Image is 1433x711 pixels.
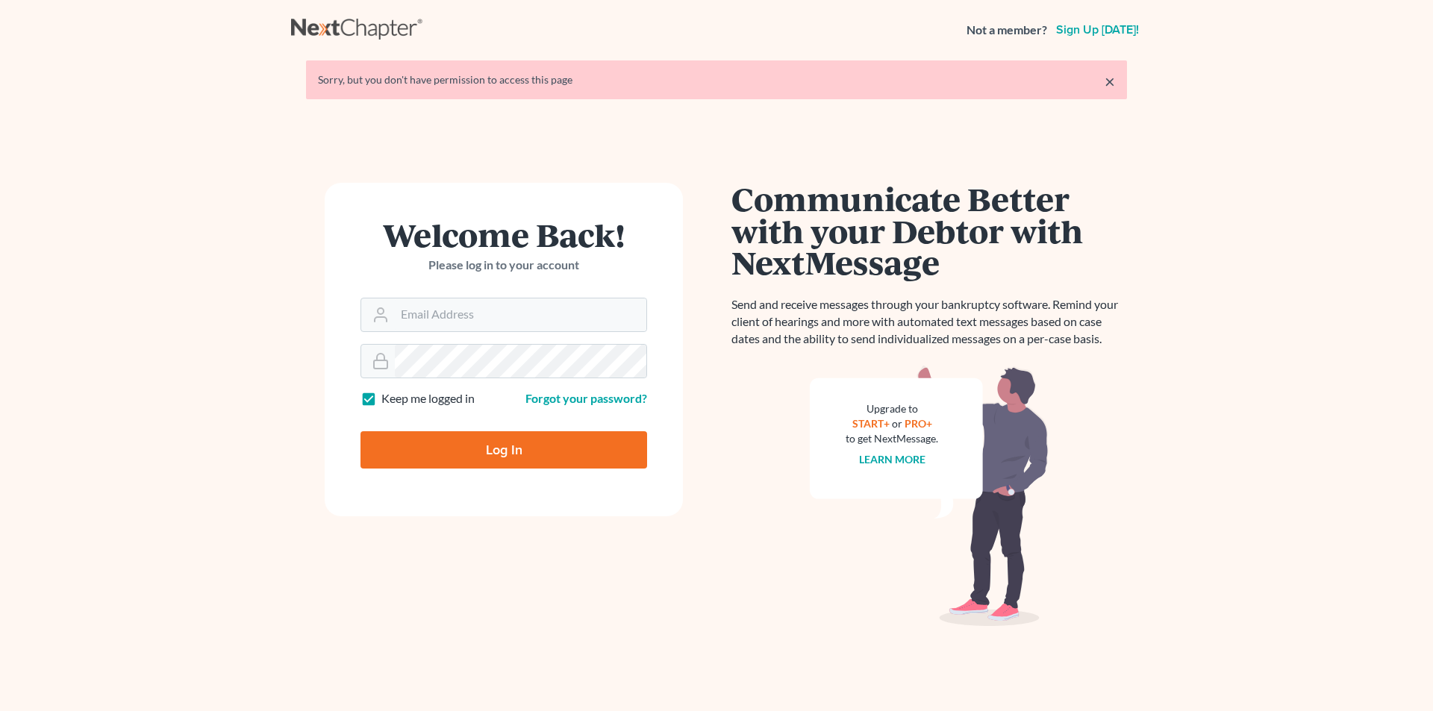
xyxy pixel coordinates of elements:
img: nextmessage_bg-59042aed3d76b12b5cd301f8e5b87938c9018125f34e5fa2b7a6b67550977c72.svg [810,366,1049,627]
a: Learn more [859,453,925,466]
a: PRO+ [905,417,932,430]
label: Keep me logged in [381,390,475,407]
a: × [1105,72,1115,90]
h1: Communicate Better with your Debtor with NextMessage [731,183,1127,278]
p: Send and receive messages through your bankruptcy software. Remind your client of hearings and mo... [731,296,1127,348]
strong: Not a member? [967,22,1047,39]
input: Log In [360,431,647,469]
div: Upgrade to [846,401,938,416]
h1: Welcome Back! [360,219,647,251]
input: Email Address [395,298,646,331]
a: Forgot your password? [525,391,647,405]
p: Please log in to your account [360,257,647,274]
a: Sign up [DATE]! [1053,24,1142,36]
span: or [892,417,902,430]
div: to get NextMessage. [846,431,938,446]
a: START+ [852,417,890,430]
div: Sorry, but you don't have permission to access this page [318,72,1115,87]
